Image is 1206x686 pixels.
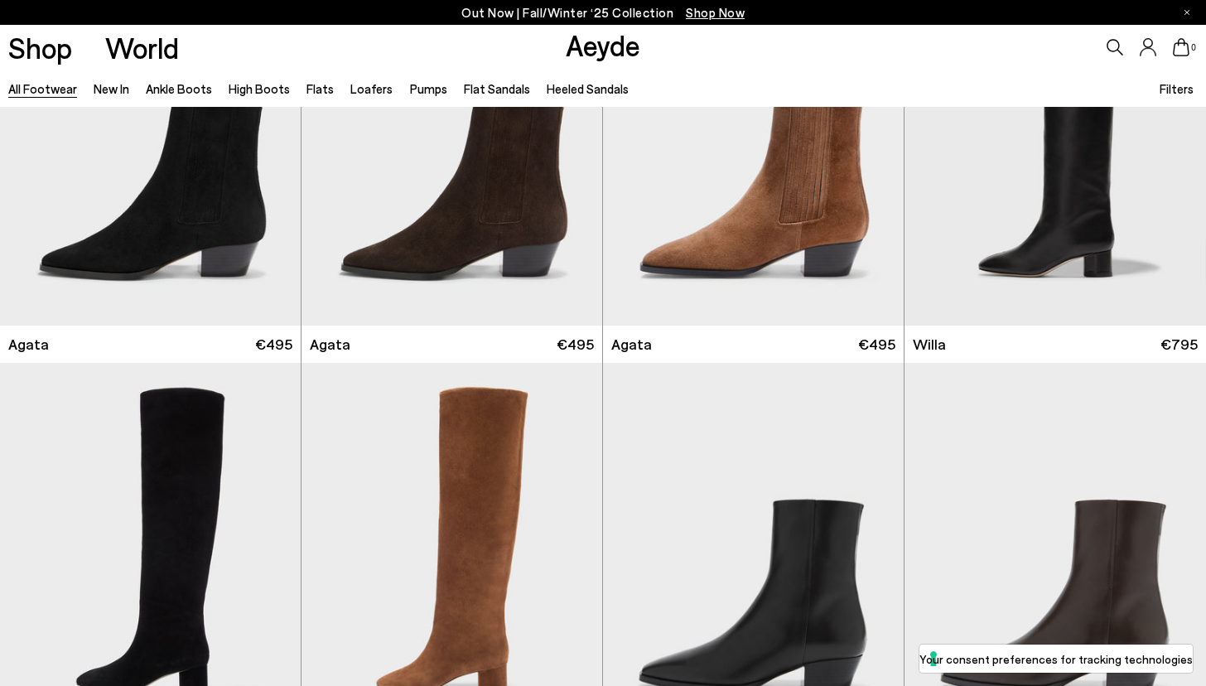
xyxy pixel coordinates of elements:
[686,5,745,20] span: Navigate to /collections/new-in
[350,81,393,96] a: Loafers
[611,334,652,355] span: Agata
[8,334,49,355] span: Agata
[105,33,179,62] a: World
[1160,81,1194,96] span: Filters
[858,334,895,355] span: €495
[913,334,946,355] span: Willa
[919,650,1193,668] label: Your consent preferences for tracking technologies
[557,334,594,355] span: €495
[255,334,292,355] span: €495
[310,334,350,355] span: Agata
[301,326,602,363] a: Agata €495
[229,81,290,96] a: High Boots
[8,81,77,96] a: All Footwear
[905,326,1206,363] a: Willa €795
[461,2,745,23] p: Out Now | Fall/Winter ‘25 Collection
[1160,334,1198,355] span: €795
[566,27,640,62] a: Aeyde
[919,645,1193,673] button: Your consent preferences for tracking technologies
[464,81,530,96] a: Flat Sandals
[603,326,904,363] a: Agata €495
[547,81,629,96] a: Heeled Sandals
[146,81,212,96] a: Ankle Boots
[8,33,72,62] a: Shop
[94,81,129,96] a: New In
[1189,43,1198,52] span: 0
[306,81,334,96] a: Flats
[410,81,447,96] a: Pumps
[1173,38,1189,56] a: 0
